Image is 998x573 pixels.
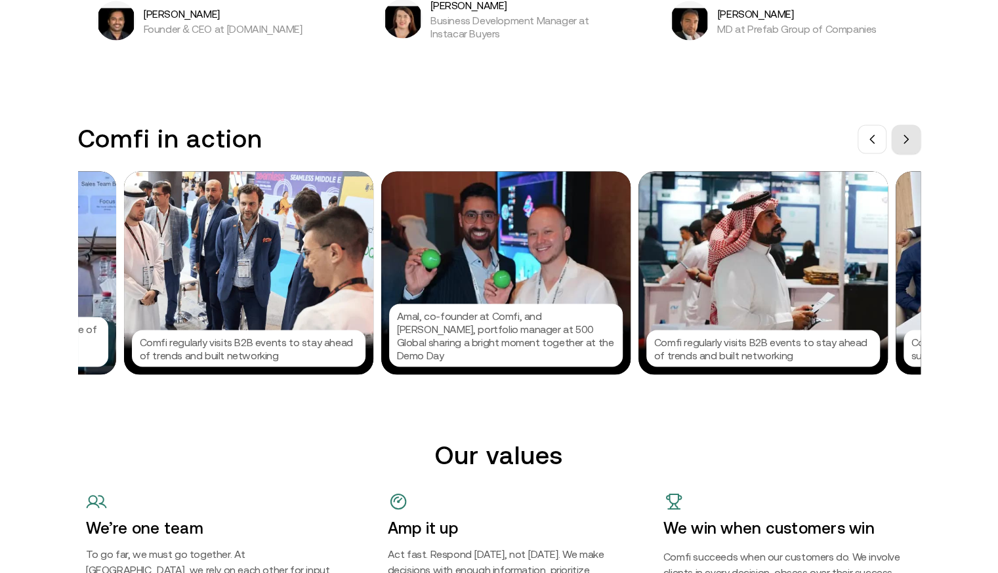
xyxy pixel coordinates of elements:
p: Founder & CEO at [DOMAIN_NAME] [144,22,302,35]
p: Comfi regularly visits B2B events to stay ahead of trends and built networking [654,335,872,361]
img: Kara Pearse [385,6,421,38]
h5: [PERSON_NAME] [144,5,302,22]
h3: Comfi in action [78,124,262,153]
img: Bibin Varghese [98,8,134,40]
h5: [PERSON_NAME] [717,5,877,22]
img: Arif Shahzad Butt [672,8,707,40]
p: Business Development Manager at Instacar Buyers [430,14,615,40]
p: Comfi regularly visits B2B events to stay ahead of trends and built networking [140,335,358,361]
p: MD at Prefab Group of Companies [717,22,877,35]
h4: Amp it up [388,517,611,538]
h4: We’re one team [86,517,335,538]
h2: Our values [86,440,913,469]
p: Amal, co-founder at Comfi, and [PERSON_NAME], portfolio manager at 500 Global sharing a bright mo... [397,309,615,361]
h4: We win when customers win [663,517,913,538]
